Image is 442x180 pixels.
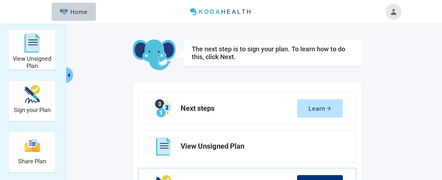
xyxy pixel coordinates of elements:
a: View View Unsigned Plan section [139,130,356,162]
button: ElephantHome [52,3,96,21]
button: Toggle account menu [386,4,401,20]
img: make_plan_official-CpYJDfBD.svg [24,85,40,104]
h2: Sign your Plan [14,106,51,114]
button: Learnarrow-right [297,99,343,118]
img: Elephant [60,9,68,15]
h2: View Unsigned Plan [11,55,53,69]
span: View Unsigned Plan [181,142,338,150]
div: Learn [309,105,331,112]
h1: The next step is to sign your plan. To learn how to do this, click Next. [192,45,354,61]
a: Learn Next steps section [139,92,356,124]
img: Koda Elephant [133,40,176,71]
span: Next steps [181,105,297,112]
span: caret-left [66,72,72,78]
img: Koda Health [187,7,255,17]
img: svg%3e [24,33,40,53]
span: arrow-right [327,106,331,111]
button: Collapse menu [65,67,73,83]
div: Home [60,8,88,15]
div: View Unsigned Plan [9,29,56,70]
img: svg%3e [24,139,40,153]
div: Sign your Plan [9,80,56,121]
div: Share Plan [9,132,56,172]
h2: Share Plan [18,158,46,165]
